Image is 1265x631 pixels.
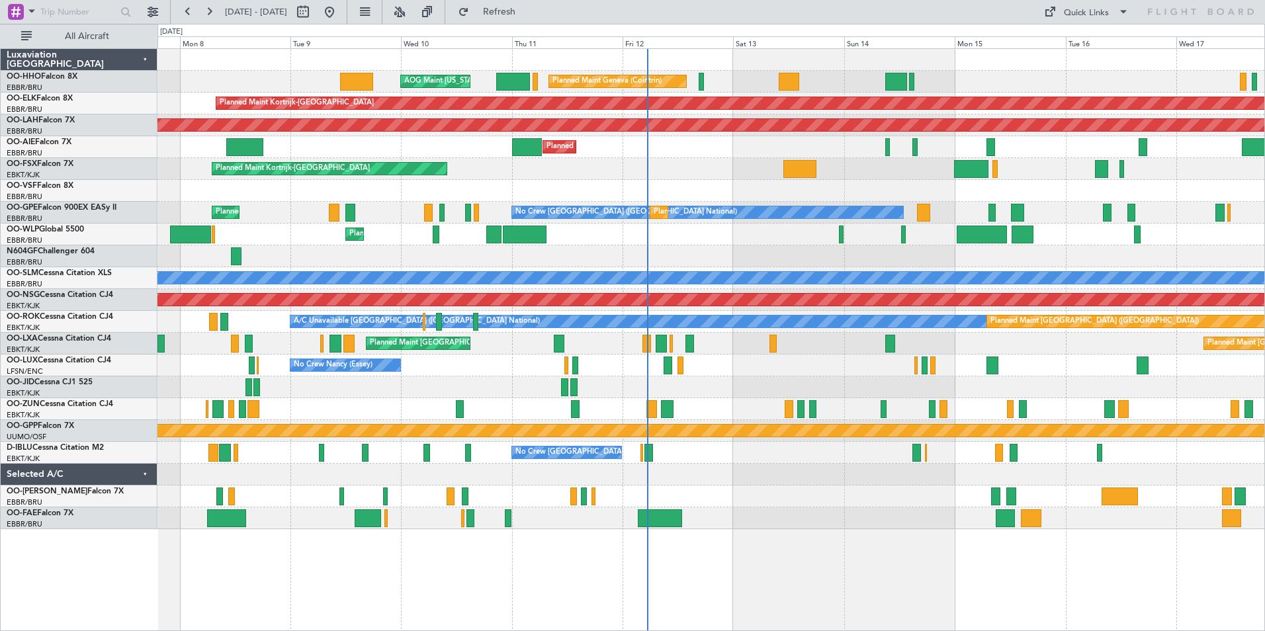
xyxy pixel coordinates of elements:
span: D-IBLU [7,444,32,452]
span: All Aircraft [34,32,140,41]
button: Refresh [452,1,531,22]
a: OO-LXACessna Citation CJ4 [7,335,111,343]
span: OO-FSX [7,160,37,168]
div: Planned Maint Geneva (Cointrin) [552,71,662,91]
div: Mon 8 [180,36,290,48]
span: OO-VSF [7,182,37,190]
a: OO-SLMCessna Citation XLS [7,269,112,277]
a: N604GFChallenger 604 [7,247,95,255]
a: EBKT/KJK [7,345,40,355]
button: All Aircraft [15,26,144,47]
span: OO-GPP [7,422,38,430]
span: OO-[PERSON_NAME] [7,487,87,495]
div: Planned Maint Kortrijk-[GEOGRAPHIC_DATA] [216,159,370,179]
a: OO-[PERSON_NAME]Falcon 7X [7,487,124,495]
a: EBKT/KJK [7,410,40,420]
div: Planned Maint [GEOGRAPHIC_DATA] ([GEOGRAPHIC_DATA] National) [216,202,455,222]
span: OO-LAH [7,116,38,124]
a: EBBR/BRU [7,214,42,224]
a: OO-JIDCessna CJ1 525 [7,378,93,386]
input: Trip Number [40,2,116,22]
div: Planned Maint Kortrijk-[GEOGRAPHIC_DATA] [220,93,374,113]
a: OO-HHOFalcon 8X [7,73,77,81]
a: EBBR/BRU [7,497,42,507]
span: OO-GPE [7,204,38,212]
a: D-IBLUCessna Citation M2 [7,444,104,452]
div: Fri 12 [623,36,733,48]
span: OO-FAE [7,509,37,517]
span: OO-JID [7,378,34,386]
a: EBKT/KJK [7,454,40,464]
div: Mon 15 [955,36,1065,48]
a: EBBR/BRU [7,279,42,289]
a: LFSN/ENC [7,366,43,376]
span: OO-LUX [7,357,38,364]
span: OO-ROK [7,313,40,321]
a: EBBR/BRU [7,519,42,529]
span: N604GF [7,247,38,255]
a: EBBR/BRU [7,105,42,114]
a: EBKT/KJK [7,301,40,311]
span: OO-AIE [7,138,35,146]
a: EBBR/BRU [7,126,42,136]
div: No Crew [GEOGRAPHIC_DATA] ([GEOGRAPHIC_DATA] National) [515,202,737,222]
span: OO-LXA [7,335,38,343]
a: OO-FSXFalcon 7X [7,160,73,168]
a: OO-ROKCessna Citation CJ4 [7,313,113,321]
a: OO-FAEFalcon 7X [7,509,73,517]
a: OO-LUXCessna Citation CJ4 [7,357,111,364]
a: EBKT/KJK [7,323,40,333]
a: EBKT/KJK [7,170,40,180]
div: Sun 14 [844,36,955,48]
div: Planned Maint [GEOGRAPHIC_DATA] ([GEOGRAPHIC_DATA] National) [654,202,893,222]
a: OO-GPPFalcon 7X [7,422,74,430]
span: OO-WLP [7,226,39,233]
a: OO-AIEFalcon 7X [7,138,71,146]
a: OO-ZUNCessna Citation CJ4 [7,400,113,408]
a: EBBR/BRU [7,148,42,158]
div: Planned Maint [GEOGRAPHIC_DATA] ([GEOGRAPHIC_DATA] National) [370,333,609,353]
a: UUMO/OSF [7,432,46,442]
a: OO-ELKFalcon 8X [7,95,73,103]
a: EBBR/BRU [7,257,42,267]
a: OO-LAHFalcon 7X [7,116,75,124]
div: Tue 16 [1066,36,1176,48]
a: OO-WLPGlobal 5500 [7,226,84,233]
a: EBBR/BRU [7,192,42,202]
a: OO-VSFFalcon 8X [7,182,73,190]
div: [DATE] [160,26,183,38]
span: OO-HHO [7,73,41,81]
div: Sat 13 [733,36,844,48]
span: OO-ELK [7,95,36,103]
div: Tue 9 [290,36,401,48]
div: Planned Maint [GEOGRAPHIC_DATA] ([GEOGRAPHIC_DATA]) [990,312,1199,331]
span: OO-ZUN [7,400,40,408]
span: Refresh [472,7,527,17]
a: OO-NSGCessna Citation CJ4 [7,291,113,299]
a: EBBR/BRU [7,235,42,245]
div: AOG Maint [US_STATE] ([GEOGRAPHIC_DATA]) [404,71,564,91]
a: EBBR/BRU [7,83,42,93]
div: Thu 11 [512,36,623,48]
div: Wed 10 [401,36,511,48]
a: EBKT/KJK [7,388,40,398]
div: Planned Maint Liege [349,224,418,244]
span: OO-NSG [7,291,40,299]
div: A/C Unavailable [GEOGRAPHIC_DATA] ([GEOGRAPHIC_DATA] National) [294,312,540,331]
div: No Crew Nancy (Essey) [294,355,372,375]
span: OO-SLM [7,269,38,277]
div: No Crew [GEOGRAPHIC_DATA] ([GEOGRAPHIC_DATA] National) [515,442,737,462]
button: Quick Links [1037,1,1135,22]
span: [DATE] - [DATE] [225,6,287,18]
a: OO-GPEFalcon 900EX EASy II [7,204,116,212]
div: Quick Links [1064,7,1109,20]
div: Planned Maint [GEOGRAPHIC_DATA] ([GEOGRAPHIC_DATA]) [546,137,755,157]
